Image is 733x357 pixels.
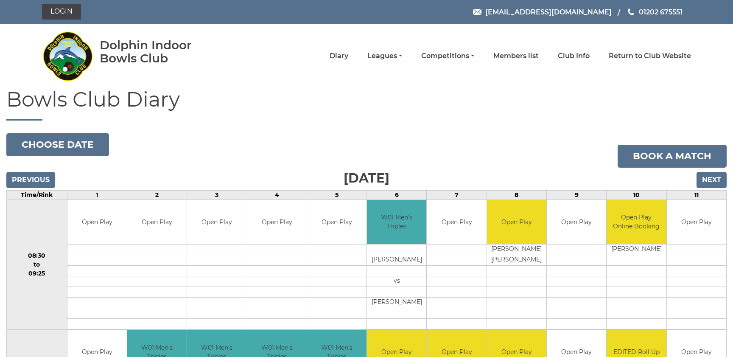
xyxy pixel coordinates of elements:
[609,51,691,61] a: Return to Club Website
[367,200,426,245] td: W01 Men's Triples
[187,200,246,245] td: Open Play
[427,190,487,200] td: 7
[6,88,727,121] h1: Bowls Club Diary
[607,200,666,245] td: Open Play Online Booking
[367,298,426,308] td: [PERSON_NAME]
[547,200,606,245] td: Open Play
[493,51,539,61] a: Members list
[247,200,307,245] td: Open Play
[7,200,67,330] td: 08:30 to 09:25
[666,190,726,200] td: 11
[667,200,726,245] td: Open Play
[421,51,474,61] a: Competitions
[367,51,402,61] a: Leagues
[100,39,219,65] div: Dolphin Indoor Bowls Club
[628,8,634,15] img: Phone us
[42,4,81,20] a: Login
[607,190,666,200] td: 10
[6,172,55,188] input: Previous
[367,276,426,287] td: vs
[127,200,187,245] td: Open Play
[639,8,683,16] span: 01202 675551
[487,245,546,255] td: [PERSON_NAME]
[330,51,348,61] a: Diary
[67,200,127,245] td: Open Play
[697,172,727,188] input: Next
[618,145,727,168] a: Book a match
[307,200,366,245] td: Open Play
[627,7,683,17] a: Phone us 01202 675551
[42,26,93,86] img: Dolphin Indoor Bowls Club
[485,8,612,16] span: [EMAIL_ADDRESS][DOMAIN_NAME]
[67,190,127,200] td: 1
[187,190,247,200] td: 3
[487,255,546,266] td: [PERSON_NAME]
[7,190,67,200] td: Time/Rink
[367,190,427,200] td: 6
[6,133,109,156] button: Choose date
[127,190,187,200] td: 2
[607,245,666,255] td: [PERSON_NAME]
[473,7,612,17] a: Email [EMAIL_ADDRESS][DOMAIN_NAME]
[427,200,486,245] td: Open Play
[487,200,546,245] td: Open Play
[558,51,590,61] a: Club Info
[487,190,546,200] td: 8
[547,190,607,200] td: 9
[473,9,481,15] img: Email
[307,190,366,200] td: 5
[247,190,307,200] td: 4
[367,255,426,266] td: [PERSON_NAME]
